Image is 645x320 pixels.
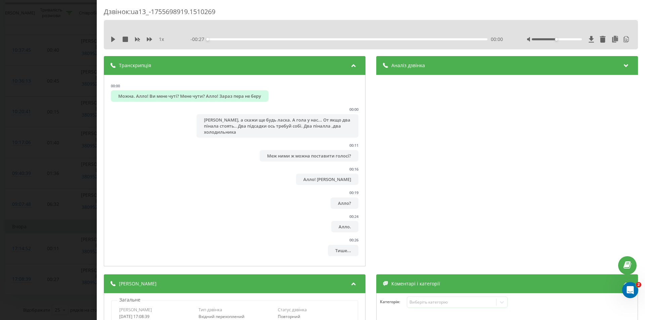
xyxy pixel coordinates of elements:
[119,62,151,69] span: Транскрипція
[111,83,120,88] div: 00:00
[118,296,142,303] p: Загальне
[349,143,358,148] div: 00:11
[391,280,440,287] span: Коментарі і категорії
[331,197,358,209] div: Алло?
[199,314,245,319] span: Вхідний перехоплений
[197,114,358,138] div: [PERSON_NAME], а скажи ще будь ласка. А гола у нас... От якщо два пінала стоять.. Два підсадки ос...
[349,237,358,242] div: 00:26
[111,90,268,102] div: Можна. Алло! Ви мене чуті? Мене чути? Алло! Зараз пера не беру
[491,36,503,43] span: 00:00
[349,190,358,195] div: 00:19
[555,38,558,41] div: Accessibility label
[328,245,358,256] div: Тише...
[159,36,164,43] span: 1 x
[296,174,358,185] div: Алло! [PERSON_NAME]
[349,167,358,172] div: 00:16
[119,280,157,287] span: [PERSON_NAME]
[119,314,191,319] div: [DATE] 17:08:39
[206,38,209,41] div: Accessibility label
[278,307,307,313] span: Статус дзвінка
[278,314,300,319] span: Повторний
[410,300,493,305] div: Виберіть категорію
[349,107,358,112] div: 00:00
[391,62,425,69] span: Аналіз дзвінка
[636,282,641,287] span: 2
[260,150,358,162] div: Меж ними ж можна поставити голосі?
[622,282,638,298] iframe: Intercom live chat
[380,300,407,304] h4: Категорія :
[349,214,358,219] div: 00:24
[119,307,152,313] span: [PERSON_NAME]
[331,221,358,232] div: Алло.
[190,36,208,43] span: - 00:27
[199,307,222,313] span: Тип дзвінка
[104,7,638,20] div: Дзвінок : ua13_-1755698919.1510269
